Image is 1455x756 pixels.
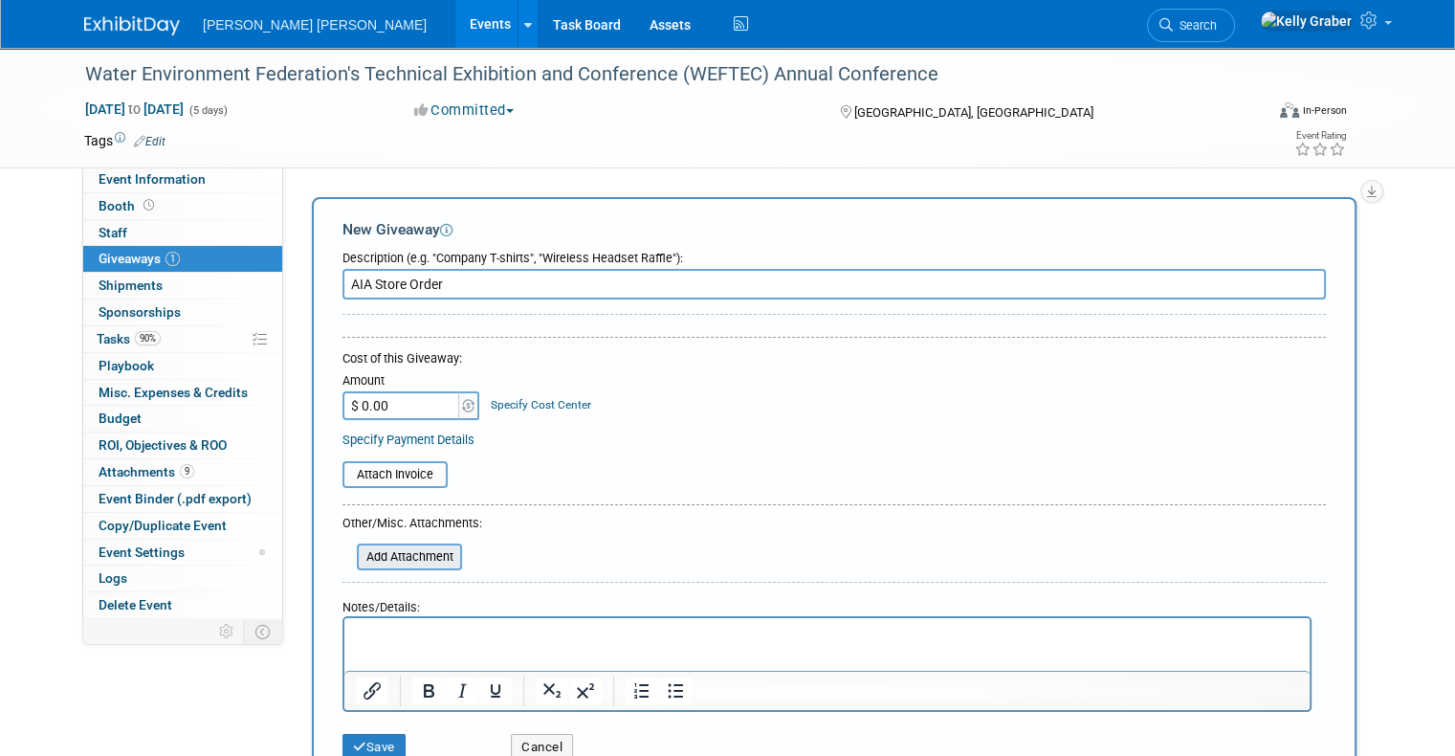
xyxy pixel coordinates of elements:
[83,459,282,485] a: Attachments9
[83,540,282,566] a: Event Settings
[99,278,163,293] span: Shipments
[165,252,180,266] span: 1
[83,486,282,512] a: Event Binder (.pdf export)
[344,618,1310,671] iframe: Rich Text Area
[187,104,228,117] span: (5 days)
[99,225,127,240] span: Staff
[99,518,227,533] span: Copy/Duplicate Event
[180,464,194,478] span: 9
[356,678,388,704] button: Insert/edit link
[135,331,161,345] span: 90%
[83,406,282,432] a: Budget
[244,619,283,644] td: Toggle Event Tabs
[83,353,282,379] a: Playbook
[99,171,206,187] span: Event Information
[83,220,282,246] a: Staff
[342,590,1312,616] div: Notes/Details:
[569,678,602,704] button: Superscript
[84,16,180,35] img: ExhibitDay
[342,219,1326,240] div: New Giveaway
[83,273,282,299] a: Shipments
[412,678,445,704] button: Bold
[83,566,282,591] a: Logs
[83,513,282,539] a: Copy/Duplicate Event
[446,678,478,704] button: Italic
[1147,9,1235,42] a: Search
[99,304,181,320] span: Sponsorships
[134,135,165,148] a: Edit
[78,57,1240,92] div: Water Environment Federation's Technical Exhibition and Conference (WEFTEC) Annual Conference
[479,678,512,704] button: Underline
[342,515,482,537] div: Other/Misc. Attachments:
[83,167,282,192] a: Event Information
[83,246,282,272] a: Giveaways1
[210,619,244,644] td: Personalize Event Tab Strip
[99,437,227,453] span: ROI, Objectives & ROO
[99,570,127,586] span: Logs
[83,380,282,406] a: Misc. Expenses & Credits
[125,101,143,117] span: to
[626,678,658,704] button: Numbered list
[259,549,265,555] span: Modified Layout
[84,100,185,118] span: [DATE] [DATE]
[203,17,427,33] span: [PERSON_NAME] [PERSON_NAME]
[99,385,248,400] span: Misc. Expenses & Credits
[342,350,1326,367] div: Cost of this Giveaway:
[84,131,165,150] td: Tags
[99,597,172,612] span: Delete Event
[99,491,252,506] span: Event Binder (.pdf export)
[99,251,180,266] span: Giveaways
[83,433,282,458] a: ROI, Objectives & ROO
[1302,103,1347,118] div: In-Person
[97,331,161,346] span: Tasks
[854,105,1093,120] span: [GEOGRAPHIC_DATA], [GEOGRAPHIC_DATA]
[1173,18,1217,33] span: Search
[99,464,194,479] span: Attachments
[1160,100,1347,128] div: Event Format
[536,678,568,704] button: Subscript
[83,300,282,325] a: Sponsorships
[83,193,282,219] a: Booth
[83,326,282,352] a: Tasks90%
[659,678,692,704] button: Bullet list
[342,372,481,391] div: Amount
[342,241,1326,267] div: Description (e.g. "Company T-shirts", "Wireless Headset Raffle"):
[491,398,591,411] a: Specify Cost Center
[408,100,521,121] button: Committed
[342,433,474,447] a: Specify Payment Details
[83,592,282,618] a: Delete Event
[99,545,185,560] span: Event Settings
[99,358,154,373] span: Playbook
[1294,131,1346,141] div: Event Rating
[140,198,158,212] span: Booth not reserved yet
[99,198,158,213] span: Booth
[99,411,142,426] span: Budget
[1260,11,1353,32] img: Kelly Graber
[1280,102,1299,118] img: Format-Inperson.png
